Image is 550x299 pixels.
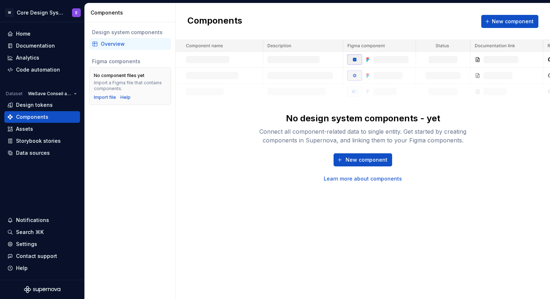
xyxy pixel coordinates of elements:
[4,214,80,226] button: Notifications
[17,9,63,16] div: Core Design System
[28,91,71,97] span: WeSave Conseil aaa
[25,89,80,99] button: WeSave Conseil aaa
[4,262,80,274] button: Help
[16,264,28,272] div: Help
[16,66,60,73] div: Code automation
[94,80,166,92] div: Import a Figma file that contains components.
[92,58,168,65] div: Figma components
[334,153,392,166] button: New component
[16,30,31,37] div: Home
[4,28,80,40] a: Home
[4,64,80,76] a: Code automation
[16,54,39,61] div: Analytics
[91,9,172,16] div: Components
[4,40,80,52] a: Documentation
[4,99,80,111] a: Design tokens
[346,156,387,163] span: New component
[16,113,48,121] div: Components
[286,113,440,124] div: No design system components - yet
[75,10,77,16] div: E
[4,123,80,135] a: Assets
[16,149,50,157] div: Data sources
[16,252,57,260] div: Contact support
[16,241,37,248] div: Settings
[94,94,116,100] button: Import file
[16,137,61,145] div: Storybook stories
[120,94,131,100] a: Help
[187,15,242,28] h2: Components
[4,135,80,147] a: Storybook stories
[5,8,14,17] div: W
[16,42,55,49] div: Documentation
[16,125,33,133] div: Assets
[16,229,44,236] div: Search ⌘K
[4,238,80,250] a: Settings
[324,175,402,182] a: Learn more about components
[89,38,171,50] a: Overview
[4,52,80,64] a: Analytics
[101,40,168,48] div: Overview
[247,127,479,145] div: Connect all component-related data to single entity. Get started by creating components in Supern...
[4,226,80,238] button: Search ⌘K
[4,147,80,159] a: Data sources
[4,250,80,262] button: Contact support
[481,15,538,28] button: New component
[24,286,60,293] svg: Supernova Logo
[16,217,49,224] div: Notifications
[92,29,168,36] div: Design system components
[492,18,534,25] span: New component
[4,111,80,123] a: Components
[6,91,23,97] div: Dataset
[1,5,83,20] button: WCore Design SystemE
[16,101,53,109] div: Design tokens
[94,73,144,78] div: No component files yet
